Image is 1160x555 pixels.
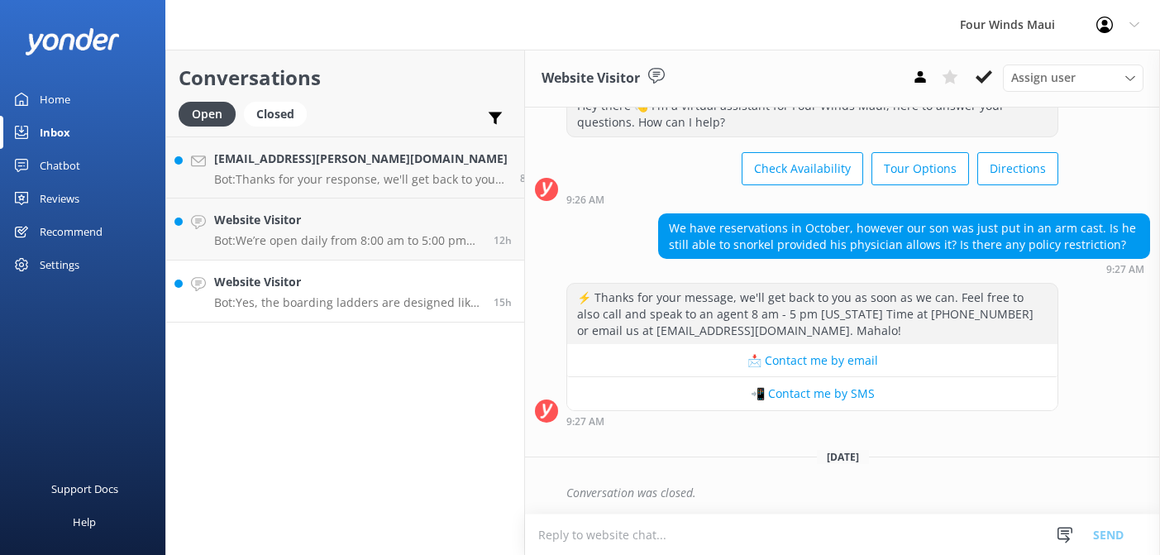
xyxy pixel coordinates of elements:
button: Check Availability [742,152,863,185]
p: Bot: Yes, the boarding ladders are designed like steps that extend into the water and include a r... [214,295,481,310]
div: 2025-09-23T20:53:28.442 [535,479,1150,507]
div: Hey there 👋 I'm a virtual assistant for Four Winds Maui, here to answer your questions. How can I... [567,92,1057,136]
span: Sep 26 2025 07:39pm (UTC -10:00) Pacific/Honolulu [494,233,512,247]
div: Home [40,83,70,116]
span: Assign user [1011,69,1076,87]
div: Inbox [40,116,70,149]
p: Bot: We’re open daily from 8:00 am to 5:00 pm ([US_STATE] Standard Time). [214,233,481,248]
div: Assign User [1003,65,1143,91]
span: Sep 26 2025 04:14pm (UTC -10:00) Pacific/Honolulu [494,295,512,309]
div: Open [179,102,236,127]
div: Sep 22 2025 09:27am (UTC -10:00) Pacific/Honolulu [566,415,1058,427]
a: Open [179,104,244,122]
strong: 9:27 AM [1106,265,1144,275]
a: Closed [244,104,315,122]
button: Tour Options [871,152,969,185]
div: Reviews [40,182,79,215]
div: Sep 22 2025 09:26am (UTC -10:00) Pacific/Honolulu [566,194,1058,205]
div: Closed [244,102,307,127]
p: Bot: Thanks for your response, we'll get back to you as soon as we can during opening hours. [214,172,508,187]
h4: [EMAIL_ADDRESS][PERSON_NAME][DOMAIN_NAME] [214,150,508,168]
button: 📲 Contact me by SMS [567,377,1057,410]
div: Sep 22 2025 09:27am (UTC -10:00) Pacific/Honolulu [658,263,1150,275]
img: yonder-white-logo.png [25,28,120,55]
span: [DATE] [817,450,869,464]
a: Website VisitorBot:Yes, the boarding ladders are designed like steps that extend into the water a... [166,261,524,323]
div: ⚡ Thanks for your message, we'll get back to you as soon as we can. Feel free to also call and sp... [567,284,1057,344]
div: Support Docs [51,472,118,505]
a: [EMAIL_ADDRESS][PERSON_NAME][DOMAIN_NAME]Bot:Thanks for your response, we'll get back to you as s... [166,136,524,199]
h4: Website Visitor [214,211,481,229]
h3: Website Visitor [542,68,640,89]
strong: 9:27 AM [566,417,604,427]
div: Help [73,505,96,538]
div: Settings [40,248,79,281]
span: Sep 26 2025 11:57pm (UTC -10:00) Pacific/Honolulu [520,171,532,185]
button: 📩 Contact me by email [567,344,1057,377]
h4: Website Visitor [214,273,481,291]
a: Website VisitorBot:We’re open daily from 8:00 am to 5:00 pm ([US_STATE] Standard Time).12h [166,199,524,261]
div: Conversation was closed. [566,479,1150,507]
div: We have reservations in October, however our son was just put in an arm cast. Is he still able to... [659,214,1149,258]
div: Recommend [40,215,103,248]
div: Chatbot [40,149,80,182]
button: Directions [977,152,1058,185]
h2: Conversations [179,62,512,93]
strong: 9:26 AM [566,195,604,205]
